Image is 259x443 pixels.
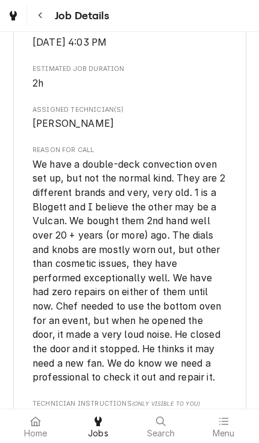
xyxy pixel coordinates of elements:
[33,157,226,385] span: Reason For Call
[33,35,226,50] span: Last Modified
[33,117,226,131] span: Assigned Technician(s)
[33,76,226,91] span: Estimated Job Duration
[33,399,226,409] span: Technician Instructions
[33,145,226,384] div: Reason For Call
[193,412,254,441] a: Menu
[33,64,226,74] span: Estimated Job Duration
[5,412,66,441] a: Home
[51,8,109,24] span: Job Details
[130,412,192,441] a: Search
[33,159,228,383] span: We have a double-deck convection oven set up, but not the normal kind. They are 2 different brand...
[33,105,226,131] div: Assigned Technician(s)
[67,412,129,441] a: Jobs
[132,400,200,407] span: (Only Visible to You)
[24,429,48,438] span: Home
[33,145,226,155] span: Reason For Call
[30,5,51,26] button: Navigate back
[88,429,108,438] span: Jobs
[33,37,107,48] span: [DATE] 4:03 PM
[33,24,226,50] div: Last Modified
[33,118,114,129] span: [PERSON_NAME]
[33,105,226,115] span: Assigned Technician(s)
[2,5,24,26] a: Go to Jobs
[33,78,43,89] span: 2h
[33,64,226,90] div: Estimated Job Duration
[147,429,175,438] span: Search
[213,429,235,438] span: Menu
